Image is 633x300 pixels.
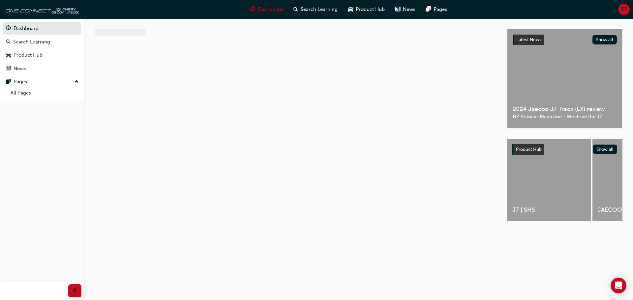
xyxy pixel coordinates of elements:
div: Search Learning [13,38,50,46]
a: guage-iconDashboard [245,3,288,16]
button: Show all [592,35,617,44]
a: Latest NewsShow all [513,35,617,45]
span: news-icon [6,66,11,72]
button: TT [618,4,630,15]
span: Product Hub [516,147,542,152]
button: Pages [3,76,81,88]
a: Dashboard [3,22,81,35]
span: J7 | SHS [512,206,586,214]
a: All Pages [8,88,81,98]
a: car-iconProduct Hub [343,3,390,16]
button: Show all [593,145,618,154]
span: Latest News [516,37,541,42]
span: prev-icon [73,287,77,295]
button: DashboardSearch LearningProduct HubNews [3,21,81,76]
span: search-icon [6,39,11,45]
span: Dashboard [258,6,283,13]
div: Open Intercom Messenger [611,278,626,293]
span: news-icon [395,5,400,14]
a: News [3,63,81,75]
span: TT [621,6,627,13]
img: oneconnect [3,3,79,16]
div: Product Hub [14,51,43,59]
a: search-iconSearch Learning [288,3,343,16]
a: J7 | SHS [507,139,591,221]
span: 2024 Jaecoo J7 Track (EX) review [513,105,617,113]
a: Latest NewsShow all2024 Jaecoo J7 Track (EX) reviewNZ Autocar Magazine - We drive the J7. [507,29,622,128]
div: Pages [14,78,27,86]
a: pages-iconPages [421,3,452,16]
a: news-iconNews [390,3,421,16]
a: Product Hub [3,49,81,61]
span: car-icon [6,52,11,58]
span: NZ Autocar Magazine - We drive the J7. [513,113,617,121]
span: pages-icon [6,79,11,85]
span: pages-icon [426,5,431,14]
span: Pages [434,6,447,13]
span: guage-icon [6,26,11,32]
span: car-icon [348,5,353,14]
a: Search Learning [3,36,81,48]
span: Search Learning [301,6,338,13]
span: search-icon [293,5,298,14]
span: up-icon [74,78,79,86]
span: Product Hub [356,6,385,13]
a: Product HubShow all [512,144,617,155]
span: guage-icon [250,5,255,14]
span: News [403,6,415,13]
div: News [14,65,26,72]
